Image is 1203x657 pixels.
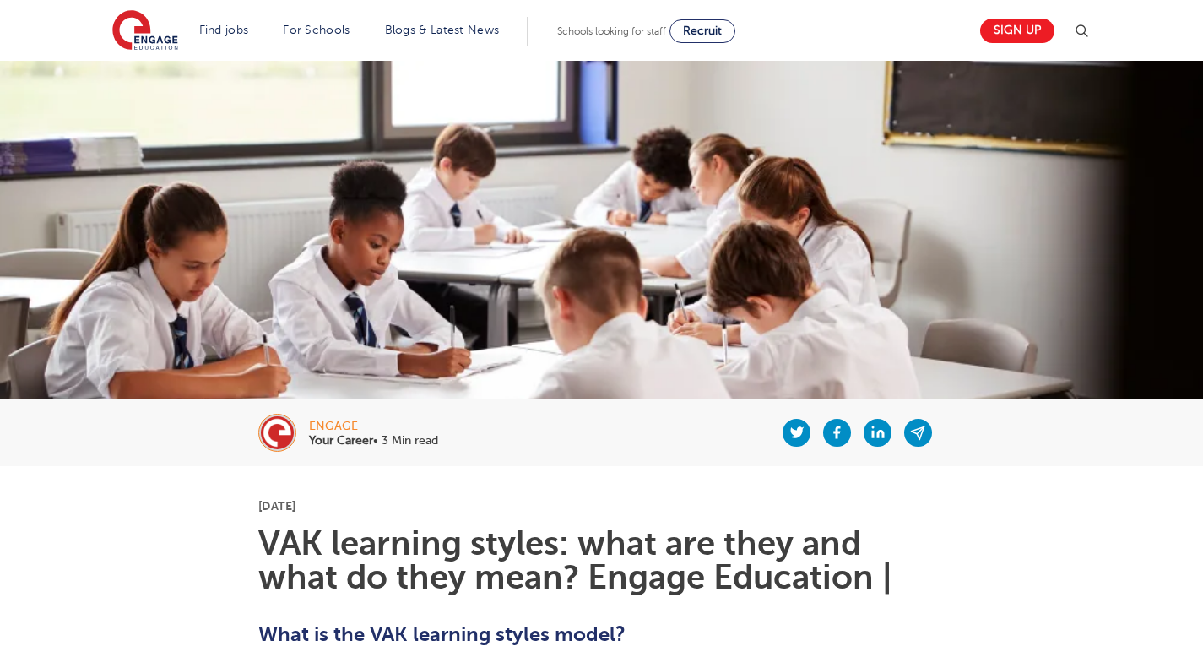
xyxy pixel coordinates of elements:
span: Recruit [683,24,722,37]
b: What is the VAK learning styles model? [258,622,626,646]
b: Your Career [309,434,373,447]
a: For Schools [283,24,350,36]
div: engage [309,421,438,432]
a: Find jobs [199,24,249,36]
span: Schools looking for staff [557,25,666,37]
a: Sign up [980,19,1054,43]
p: • 3 Min read [309,435,438,447]
a: Blogs & Latest News [385,24,500,36]
img: Engage Education [112,10,178,52]
h1: VAK learning styles: what are they and what do they mean? Engage Education | [258,527,945,595]
a: Recruit [669,19,735,43]
p: [DATE] [258,500,945,512]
